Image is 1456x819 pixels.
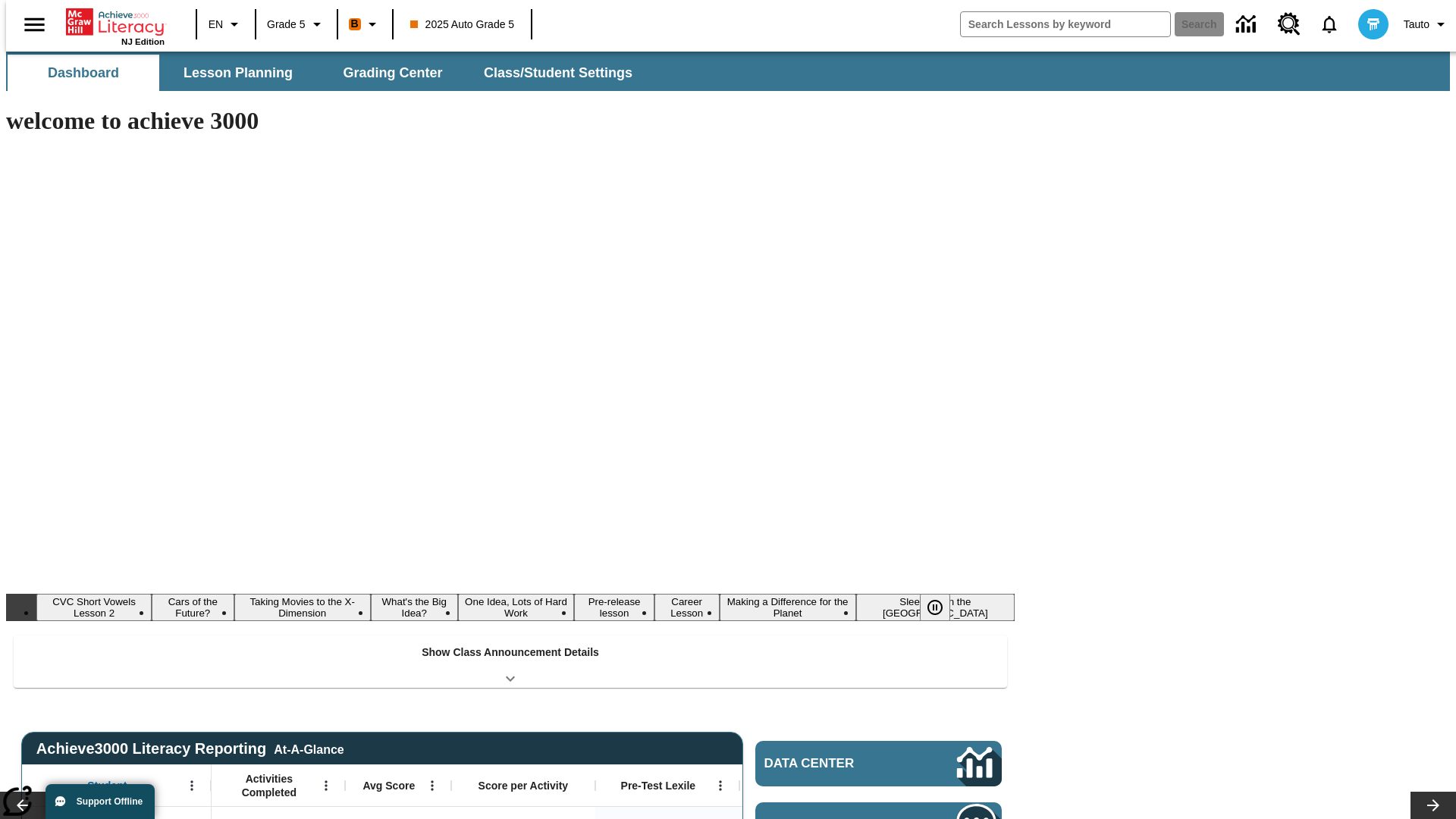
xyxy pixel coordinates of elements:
[162,55,314,91] button: Lesson Planning
[315,774,337,797] button: Open Menu
[45,784,155,819] button: Support Offline
[621,779,696,792] span: Pre-Test Lexile
[77,796,143,807] span: Support Offline
[1227,4,1269,45] a: Data Center
[720,594,856,621] button: Slide 8 Making a Difference for the Planet
[755,741,1002,786] a: Data Center
[36,740,344,758] span: Achieve3000 Literacy Reporting
[856,594,1015,621] button: Slide 9 Sleepless in the Animal Kingdom
[574,594,654,621] button: Slide 6 Pre-release lesson
[371,594,458,621] button: Slide 4 What's the Big Idea?
[479,779,569,792] span: Score per Activity
[8,55,159,91] button: Dashboard
[66,5,165,46] div: Home
[12,2,57,47] button: Open side menu
[121,37,165,46] span: NJ Edition
[410,17,515,33] span: 2025 Auto Grade 5
[6,55,646,91] div: SubNavbar
[654,594,720,621] button: Slide 7 Career Lesson
[343,11,388,38] button: Boost Class color is orange. Change class color
[709,774,732,797] button: Open Menu
[422,645,599,661] p: Show Class Announcement Details
[317,55,469,91] button: Grading Center
[1349,5,1398,44] button: Select a new avatar
[267,17,306,33] span: Grade 5
[421,774,444,797] button: Open Menu
[764,756,906,771] span: Data Center
[66,7,165,37] a: Home
[6,52,1450,91] div: SubNavbar
[219,772,319,799] span: Activities Completed
[274,740,344,757] div: At-A-Glance
[362,779,415,792] span: Avg Score
[180,774,203,797] button: Open Menu
[1410,792,1456,819] button: Lesson carousel, Next
[1398,11,1456,38] button: Profile/Settings
[234,594,371,621] button: Slide 3 Taking Movies to the X-Dimension
[961,12,1170,36] input: search field
[202,11,250,38] button: Language: EN, Select a language
[261,11,332,38] button: Grade: Grade 5, Select a grade
[1358,9,1389,39] img: avatar image
[6,107,1015,135] h1: welcome to achieve 3000
[209,17,223,33] span: EN
[472,55,645,91] button: Class/Student Settings
[920,594,950,621] button: Pause
[351,14,359,33] span: B
[1310,5,1349,44] a: Notifications
[458,594,575,621] button: Slide 5 One Idea, Lots of Hard Work
[36,594,152,621] button: Slide 1 CVC Short Vowels Lesson 2
[1269,4,1310,45] a: Resource Center, Will open in new tab
[14,635,1007,688] div: Show Class Announcement Details
[152,594,234,621] button: Slide 2 Cars of the Future?
[1404,17,1429,33] span: Tauto
[920,594,965,621] div: Pause
[87,779,127,792] span: Student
